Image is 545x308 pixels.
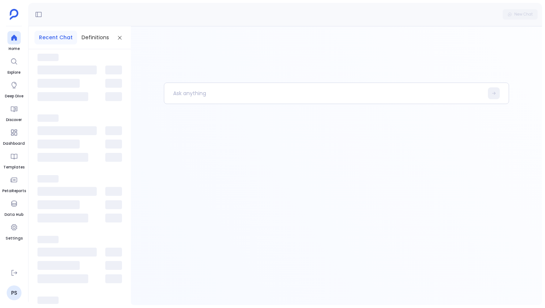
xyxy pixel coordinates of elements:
[7,70,21,76] span: Explore
[34,31,77,44] button: Recent Chat
[6,117,22,123] span: Discover
[4,212,23,218] span: Data Hub
[10,9,19,20] img: petavue logo
[2,173,26,194] a: PetaReports
[6,102,22,123] a: Discover
[3,141,25,147] span: Dashboard
[2,188,26,194] span: PetaReports
[5,78,23,99] a: Deep Dive
[7,55,21,76] a: Explore
[6,235,23,241] span: Settings
[7,285,22,300] a: PS
[3,164,24,170] span: Templates
[6,221,23,241] a: Settings
[5,93,23,99] span: Deep Dive
[7,46,21,52] span: Home
[77,31,113,44] button: Definitions
[3,126,25,147] a: Dashboard
[4,197,23,218] a: Data Hub
[7,31,21,52] a: Home
[3,150,24,170] a: Templates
